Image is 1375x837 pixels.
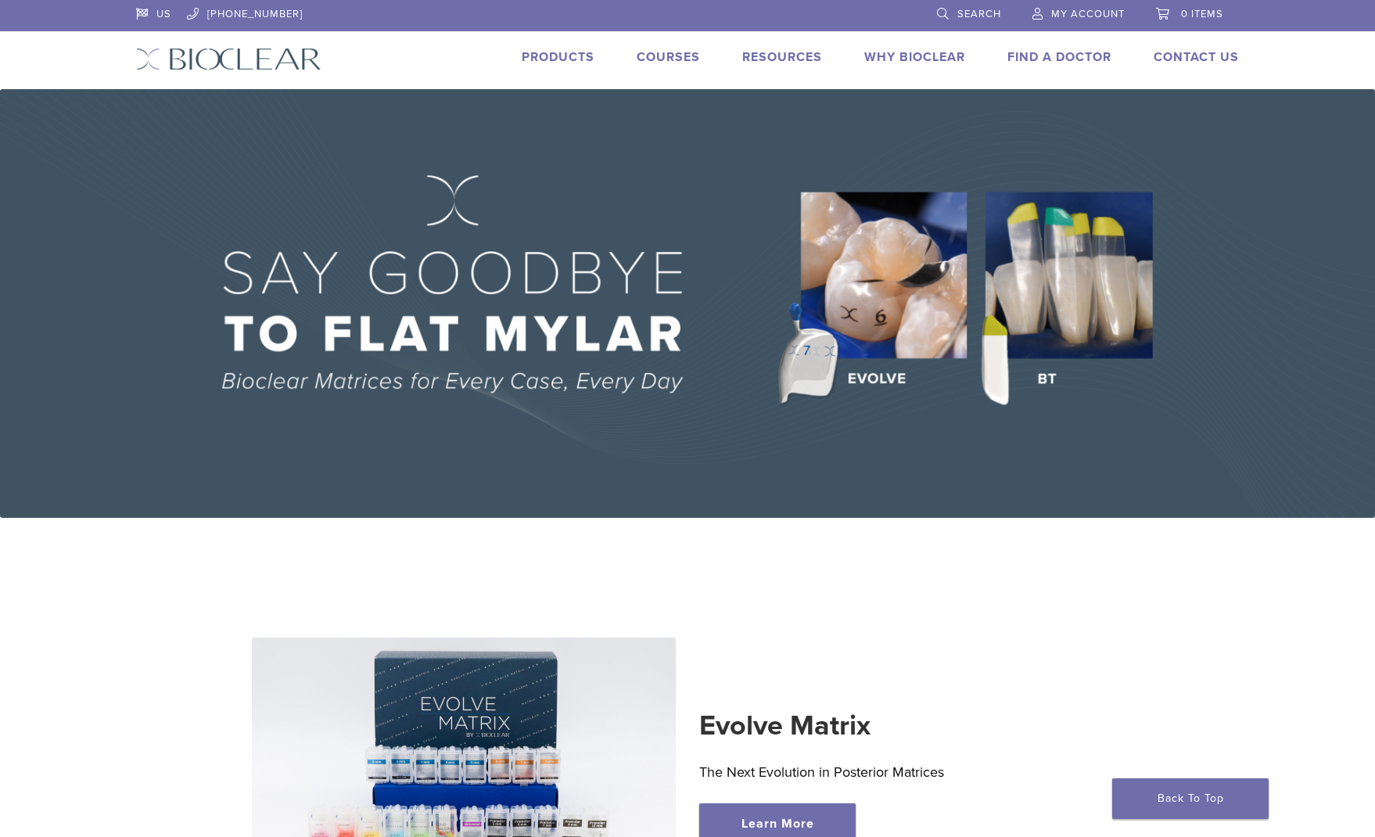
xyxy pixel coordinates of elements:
[864,49,965,65] a: Why Bioclear
[1181,8,1223,20] span: 0 items
[1154,49,1239,65] a: Contact Us
[699,760,1124,784] p: The Next Evolution in Posterior Matrices
[699,707,1124,745] h2: Evolve Matrix
[1007,49,1111,65] a: Find A Doctor
[1051,8,1125,20] span: My Account
[637,49,700,65] a: Courses
[1112,778,1269,819] a: Back To Top
[742,49,822,65] a: Resources
[957,8,1001,20] span: Search
[522,49,594,65] a: Products
[136,48,321,70] img: Bioclear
